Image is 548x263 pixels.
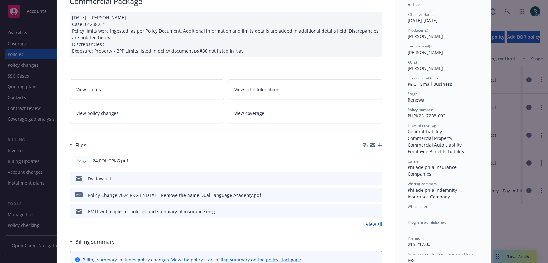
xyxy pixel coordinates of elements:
[374,175,380,182] button: preview file
[408,59,417,65] span: AC(s)
[88,192,261,198] div: Policy Change 2024 PKG ENDT#1 - Remove the name Dual Language Academy.pdf
[408,220,448,225] span: Program administrator
[266,257,301,263] a: policy start page
[70,79,224,99] a: View claims
[408,159,420,164] span: Carrier
[75,192,83,197] span: pdf
[408,257,414,263] span: No
[408,81,452,87] span: P&C - Small Business
[374,157,379,164] button: preview file
[408,225,409,231] span: -
[366,221,382,228] a: View all
[70,238,115,246] div: Billing summary
[364,192,369,198] button: download file
[408,43,434,49] span: Service lead(s)
[408,135,478,141] div: Commercial Property
[374,208,380,215] button: preview file
[70,12,382,57] div: [DATE] - [PERSON_NAME] Case#01238221 Policy limits were Ingested as per Policy Document. Addition...
[76,86,101,93] span: View claims
[408,235,424,241] span: Premium
[408,241,430,247] span: $15,217.00
[408,123,439,128] span: Lines of coverage
[70,141,86,149] div: Files
[235,110,265,116] span: View coverage
[408,2,420,8] span: Active
[75,158,88,163] span: Policy
[228,79,383,99] a: View scheduled items
[408,107,433,112] span: Policy number
[93,157,128,164] span: 24 POL CPKG.pdf
[83,256,302,263] div: Billing summary includes policy changes. View the policy start billing summary on the .
[408,187,458,200] span: Philadelphia Indemnity Insurance Company
[408,65,443,71] span: [PERSON_NAME]
[408,49,443,55] span: [PERSON_NAME]
[75,238,115,246] h3: Billing summary
[75,141,86,149] h3: Files
[235,86,281,93] span: View scheduled items
[76,110,119,116] span: View policy changes
[408,181,437,186] span: Writing company
[408,28,428,33] span: Producer(s)
[374,192,380,198] button: preview file
[408,33,443,39] span: [PERSON_NAME]
[70,103,224,123] a: View policy changes
[408,141,478,148] div: Commercial Auto Liability
[364,157,369,164] button: download file
[408,12,434,17] span: Effective dates
[408,204,428,209] span: Wholesaler
[408,113,446,119] span: PHPK2617238-002
[408,128,478,135] div: General Liability
[408,148,478,155] div: Employee Benefits Liability
[408,210,409,216] span: -
[408,75,439,81] span: Service lead team
[408,164,458,177] span: Philadelphia Insurance Companies
[408,12,478,24] div: [DATE] - [DATE]
[408,97,426,103] span: Renewal
[88,175,111,182] div: Fw: lawsuit
[364,208,369,215] button: download file
[364,175,369,182] button: download file
[228,103,383,123] a: View coverage
[408,91,418,97] span: Stage
[88,208,215,215] div: EMTI with copies of policies and summary of insurance.msg
[408,251,473,257] span: Newfront will file state taxes and fees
